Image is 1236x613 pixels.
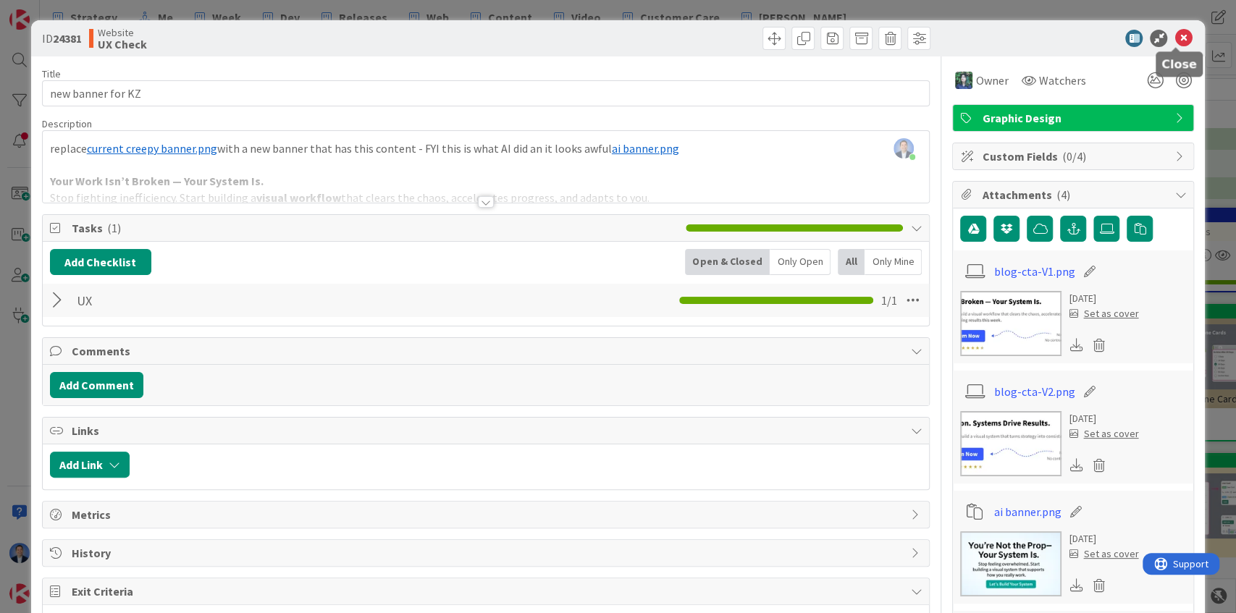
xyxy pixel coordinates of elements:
[994,383,1075,400] a: blog-cta-V2.png
[72,583,904,600] span: Exit Criteria
[107,221,121,235] span: ( 1 )
[994,503,1061,520] a: ai banner.png
[1069,306,1138,321] div: Set as cover
[42,30,82,47] span: ID
[1069,576,1085,595] div: Download
[982,109,1167,127] span: Graphic Design
[1069,291,1138,306] div: [DATE]
[982,148,1167,165] span: Custom Fields
[1038,72,1085,89] span: Watchers
[1069,546,1138,562] div: Set as cover
[1069,336,1085,355] div: Download
[1056,187,1069,202] span: ( 4 )
[87,141,217,156] span: current creepy banner.png
[838,249,865,275] div: All
[612,141,679,156] span: ai banner.png
[1161,57,1197,71] h5: Close
[1069,456,1085,475] div: Download
[770,249,831,275] div: Only Open
[53,31,82,46] b: 24381
[72,342,904,360] span: Comments
[955,72,972,89] img: CR
[994,263,1075,280] a: blog-cta-V1.png
[880,292,896,309] span: 1 / 1
[72,506,904,523] span: Metrics
[72,544,904,562] span: History
[1069,531,1138,546] div: [DATE]
[1069,411,1138,426] div: [DATE]
[975,72,1008,89] span: Owner
[685,249,770,275] div: Open & Closed
[982,186,1167,203] span: Attachments
[1061,149,1085,164] span: ( 0/4 )
[42,117,92,130] span: Description
[72,422,904,439] span: Links
[50,372,143,398] button: Add Comment
[50,249,151,275] button: Add Checklist
[894,138,914,158] img: 0C7sLYpboC8qJ4Pigcws55mStztBx44M.png
[42,67,61,80] label: Title
[98,27,147,38] span: Website
[1069,426,1138,441] div: Set as cover
[72,219,679,237] span: Tasks
[30,2,66,20] span: Support
[50,140,922,157] p: replace with a new banner that has this content - FYI this is what AI did an it looks awful
[98,38,147,50] b: UX Check
[72,287,398,313] input: Add Checklist...
[42,80,930,106] input: type card name here...
[50,452,130,478] button: Add Link
[865,249,922,275] div: Only Mine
